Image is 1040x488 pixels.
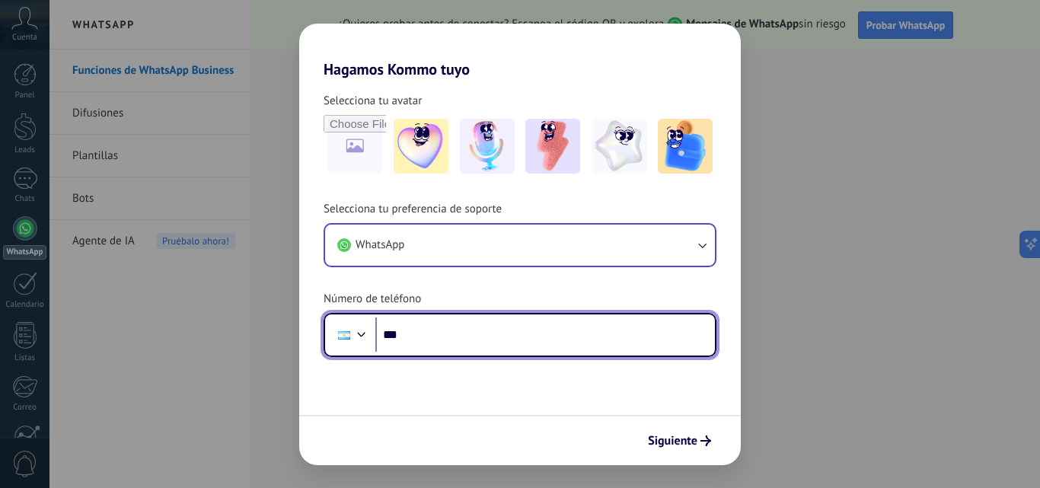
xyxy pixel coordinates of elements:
[641,428,718,454] button: Siguiente
[460,119,515,174] img: -2.jpeg
[324,292,421,307] span: Número de teléfono
[658,119,713,174] img: -5.jpeg
[330,319,359,351] div: Argentina: + 54
[324,94,422,109] span: Selecciona tu avatar
[356,238,404,253] span: WhatsApp
[325,225,715,266] button: WhatsApp
[648,435,697,446] span: Siguiente
[592,119,646,174] img: -4.jpeg
[324,202,502,217] span: Selecciona tu preferencia de soporte
[525,119,580,174] img: -3.jpeg
[394,119,448,174] img: -1.jpeg
[299,24,741,78] h2: Hagamos Kommo tuyo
